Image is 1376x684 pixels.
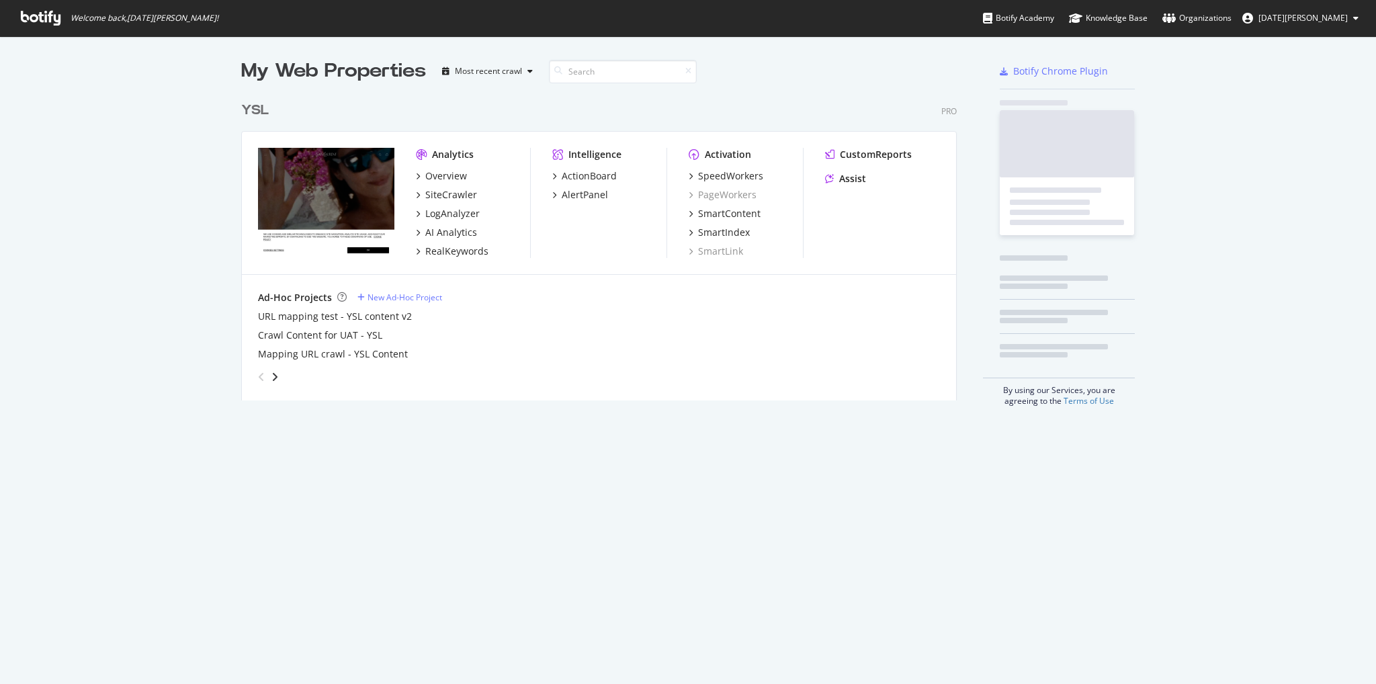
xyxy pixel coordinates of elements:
div: LogAnalyzer [425,207,480,220]
a: RealKeywords [416,245,488,258]
div: My Web Properties [241,58,426,85]
div: Intelligence [568,148,621,161]
a: Mapping URL crawl - YSL Content [258,347,408,361]
div: angle-left [253,366,270,388]
button: Most recent crawl [437,60,538,82]
div: SpeedWorkers [698,169,763,183]
div: Organizations [1162,11,1232,25]
div: angle-right [270,370,279,384]
a: AlertPanel [552,188,608,202]
span: Lucia Orrù [1258,12,1348,24]
div: Assist [839,172,866,185]
a: SpeedWorkers [689,169,763,183]
div: CustomReports [840,148,912,161]
div: SiteCrawler [425,188,477,202]
a: Overview [416,169,467,183]
div: AlertPanel [562,188,608,202]
a: YSL [241,101,274,120]
a: SmartIndex [689,226,750,239]
div: grid [241,85,967,400]
div: Activation [705,148,751,161]
input: Search [549,60,697,83]
a: SmartContent [689,207,761,220]
div: AI Analytics [425,226,477,239]
div: Ad-Hoc Projects [258,291,332,304]
img: www.ysl.com [258,148,394,257]
a: SiteCrawler [416,188,477,202]
a: Botify Chrome Plugin [1000,65,1108,78]
a: ActionBoard [552,169,617,183]
a: Assist [825,172,866,185]
div: New Ad-Hoc Project [368,292,442,303]
div: YSL [241,101,269,120]
span: Welcome back, [DATE][PERSON_NAME] ! [71,13,218,24]
a: AI Analytics [416,226,477,239]
div: Most recent crawl [455,67,522,75]
div: SmartIndex [698,226,750,239]
a: Crawl Content for UAT - YSL [258,329,382,342]
a: New Ad-Hoc Project [357,292,442,303]
div: Botify Academy [983,11,1054,25]
a: LogAnalyzer [416,207,480,220]
div: SmartContent [698,207,761,220]
a: URL mapping test - YSL content v2 [258,310,412,323]
div: By using our Services, you are agreeing to the [983,378,1135,407]
div: ActionBoard [562,169,617,183]
a: Terms of Use [1064,395,1114,407]
div: Overview [425,169,467,183]
a: CustomReports [825,148,912,161]
a: SmartLink [689,245,743,258]
div: Pro [941,105,957,117]
div: Knowledge Base [1069,11,1148,25]
a: PageWorkers [689,188,757,202]
div: Analytics [432,148,474,161]
div: RealKeywords [425,245,488,258]
div: Botify Chrome Plugin [1013,65,1108,78]
button: [DATE][PERSON_NAME] [1232,7,1369,29]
